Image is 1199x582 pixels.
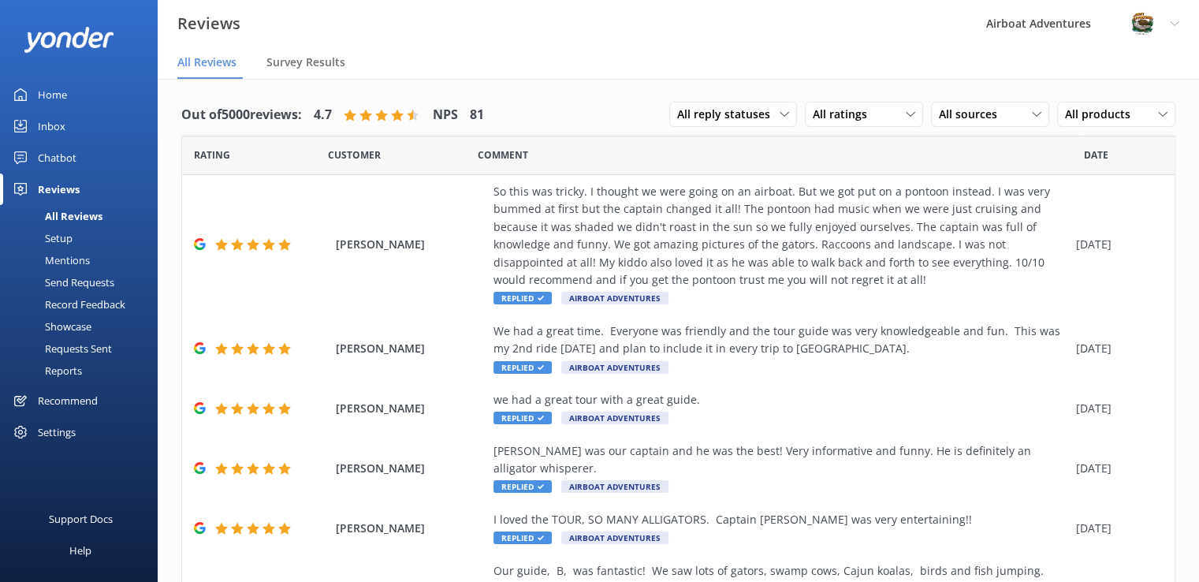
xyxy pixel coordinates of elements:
span: [PERSON_NAME] [336,520,486,537]
div: [DATE] [1076,520,1155,537]
div: Requests Sent [9,338,112,360]
a: Showcase [9,315,158,338]
div: [DATE] [1076,340,1155,357]
span: Replied [493,532,552,544]
h4: 4.7 [314,105,332,125]
div: Reviews [38,173,80,205]
a: Send Requests [9,271,158,293]
h4: Out of 5000 reviews: [181,105,302,125]
div: Mentions [9,249,90,271]
span: Replied [493,480,552,493]
span: Replied [493,361,552,374]
div: Recommend [38,385,98,416]
a: Mentions [9,249,158,271]
a: Requests Sent [9,338,158,360]
h3: Reviews [177,11,240,36]
div: Setup [9,227,73,249]
div: Support Docs [49,503,113,535]
span: Question [478,147,528,162]
div: Home [38,79,67,110]
div: Inbox [38,110,65,142]
span: [PERSON_NAME] [336,340,486,357]
span: Date [1084,147,1108,162]
div: Reports [9,360,82,382]
div: [DATE] [1076,236,1155,253]
a: All Reviews [9,205,158,227]
a: Record Feedback [9,293,158,315]
div: All Reviews [9,205,102,227]
img: yonder-white-logo.png [24,27,114,53]
span: Date [194,147,230,162]
div: So this was tricky. I thought we were going on an airboat. But we got put on a pontoon instead. I... [493,183,1068,289]
span: Airboat Adventures [561,412,668,424]
div: I loved the TOUR, SO MANY ALLIGATORS. Captain [PERSON_NAME] was very entertaining!! [493,511,1068,528]
span: [PERSON_NAME] [336,400,486,417]
a: Setup [9,227,158,249]
span: Date [328,147,381,162]
h4: 81 [470,105,484,125]
span: Replied [493,412,552,424]
div: We had a great time. Everyone was friendly and the tour guide was very knowledgeable and fun. Thi... [493,323,1068,358]
span: Airboat Adventures [561,480,668,493]
span: All products [1065,106,1140,123]
span: [PERSON_NAME] [336,460,486,477]
div: Showcase [9,315,91,338]
div: Record Feedback [9,293,125,315]
span: All ratings [813,106,877,123]
span: [PERSON_NAME] [336,236,486,253]
div: [DATE] [1076,400,1155,417]
span: All sources [939,106,1007,123]
img: 271-1670286363.jpg [1130,12,1154,35]
div: Help [69,535,91,566]
span: Airboat Adventures [561,532,668,544]
h4: NPS [433,105,458,125]
span: All reply statuses [677,106,780,123]
span: Airboat Adventures [561,361,668,374]
span: All Reviews [177,54,236,70]
div: Settings [38,416,76,448]
a: Reports [9,360,158,382]
span: Airboat Adventures [561,292,668,304]
span: Survey Results [266,54,345,70]
span: Replied [493,292,552,304]
div: Chatbot [38,142,76,173]
div: we had a great tour with a great guide. [493,391,1068,409]
div: [DATE] [1076,460,1155,477]
div: [PERSON_NAME] was our captain and he was the best! Very informative and funny. He is definitely a... [493,442,1068,478]
div: Send Requests [9,271,114,293]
